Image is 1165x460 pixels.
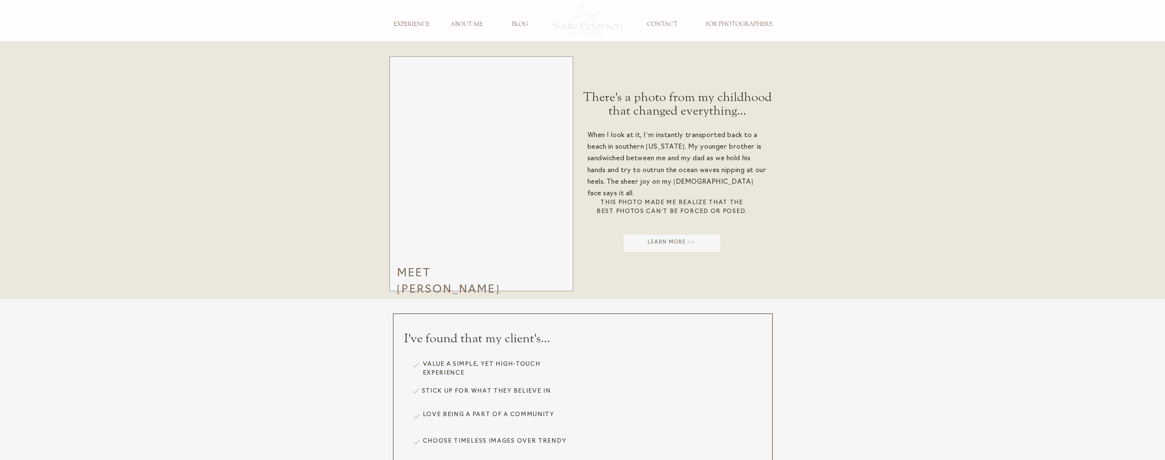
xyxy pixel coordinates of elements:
[576,91,779,122] h2: There's a photo from my childhood that changed everything...
[423,360,567,379] p: value a simple, yet high-touch experience
[587,130,769,216] div: When I look at it, I’m instantly transported back to a beach in southern [US_STATE]. My younger b...
[422,387,566,401] p: Stick up for what they believe in
[404,332,569,348] h2: I've found that my client's...
[498,21,543,28] a: BLOG
[389,21,434,28] a: EXPERIENCE
[423,410,567,431] p: Love being a part of a community
[397,265,505,289] h3: Meet [PERSON_NAME]
[593,198,751,219] h3: This photo made me realize that the best photos can't be forced or posed.
[444,21,489,28] a: ABOUT ME
[423,437,567,446] p: choose timeless images over trendy
[622,239,720,249] a: Learn More >>
[701,21,777,28] a: FOR PHOTOGRAPHERS
[640,21,685,28] a: CONTACT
